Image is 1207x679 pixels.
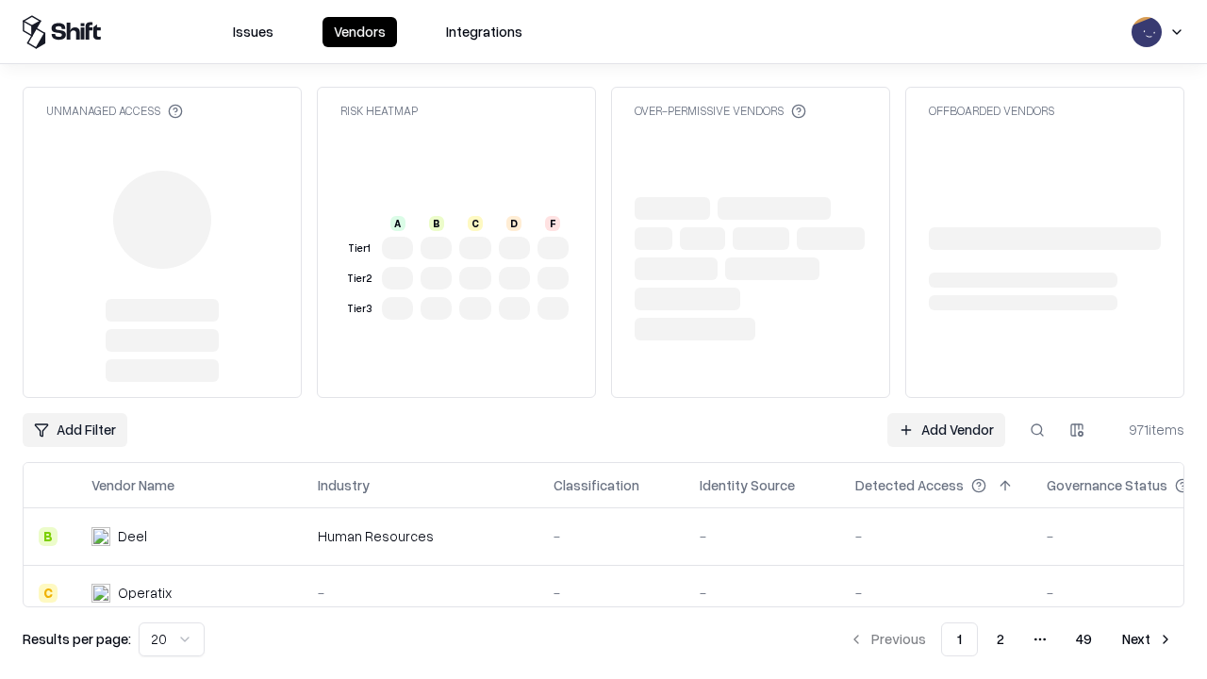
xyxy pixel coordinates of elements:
div: C [39,584,58,603]
div: Tier 3 [344,301,374,317]
div: Deel [118,526,147,546]
div: - [554,583,670,603]
div: 971 items [1109,420,1184,439]
nav: pagination [837,622,1184,656]
div: Human Resources [318,526,523,546]
div: Over-Permissive Vendors [635,103,806,119]
div: Operatix [118,583,172,603]
img: Operatix [91,584,110,603]
div: - [700,583,825,603]
div: - [700,526,825,546]
div: B [429,216,444,231]
div: Tier 1 [344,240,374,257]
div: Industry [318,475,370,495]
div: Governance Status [1047,475,1167,495]
button: Add Filter [23,413,127,447]
button: 1 [941,622,978,656]
img: Deel [91,527,110,546]
div: Risk Heatmap [340,103,418,119]
div: Identity Source [700,475,795,495]
div: - [318,583,523,603]
div: - [855,583,1017,603]
button: 2 [982,622,1019,656]
div: Vendor Name [91,475,174,495]
button: Issues [222,17,285,47]
div: Tier 2 [344,271,374,287]
div: A [390,216,405,231]
div: Unmanaged Access [46,103,183,119]
a: Add Vendor [887,413,1005,447]
div: F [545,216,560,231]
p: Results per page: [23,629,131,649]
div: - [855,526,1017,546]
button: 49 [1061,622,1107,656]
div: C [468,216,483,231]
div: D [506,216,521,231]
button: Next [1111,622,1184,656]
button: Vendors [322,17,397,47]
div: - [554,526,670,546]
div: Offboarded Vendors [929,103,1054,119]
div: B [39,527,58,546]
div: Classification [554,475,639,495]
div: Detected Access [855,475,964,495]
button: Integrations [435,17,534,47]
